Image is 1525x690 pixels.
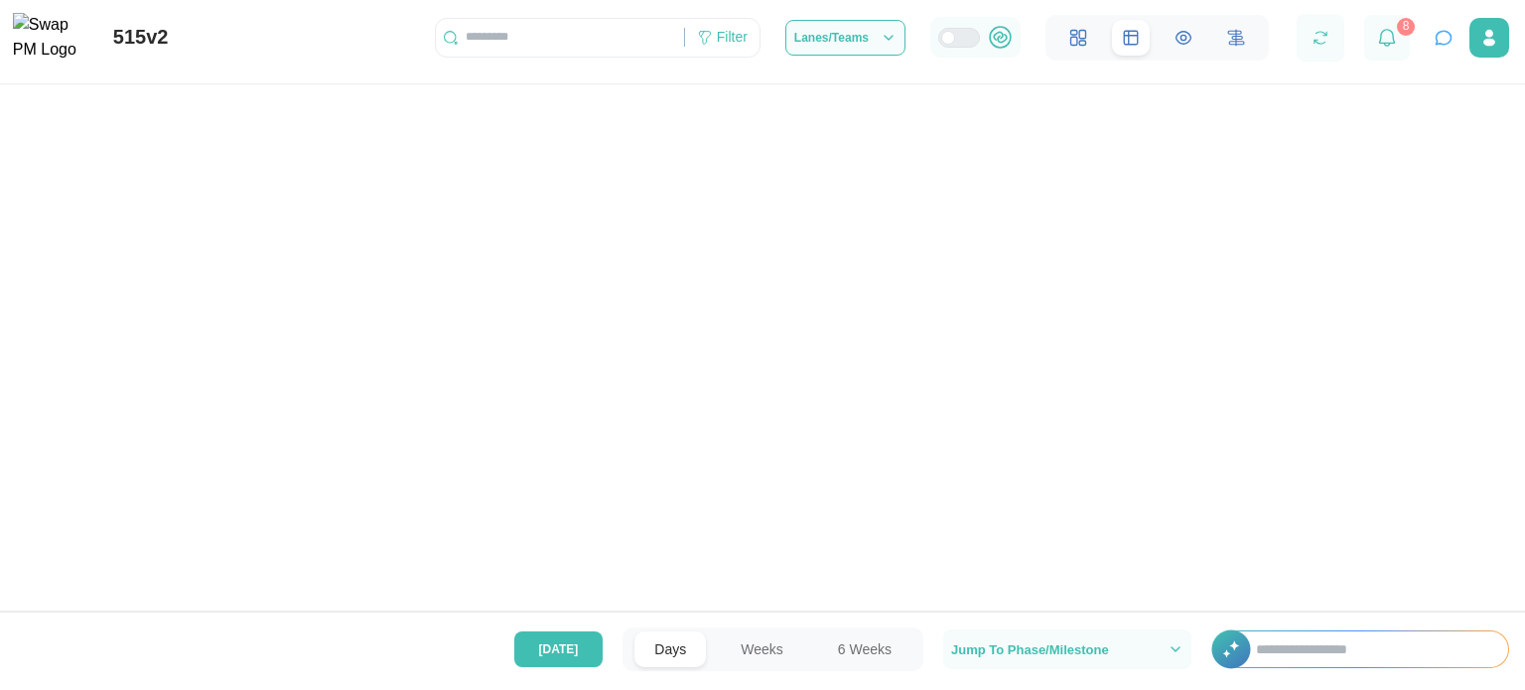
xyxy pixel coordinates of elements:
button: Jump To Phase/Milestone [943,629,1191,669]
span: [DATE] [539,632,579,666]
button: Lanes/Teams [785,20,905,56]
span: Lanes/Teams [794,32,869,44]
button: Weeks [721,631,803,667]
button: 6 Weeks [818,631,911,667]
button: [DATE] [514,631,604,667]
button: Open project assistant [1430,24,1457,52]
span: Jump To Phase/Milestone [951,643,1109,656]
div: 8 [1397,18,1415,36]
button: Refresh Grid [1307,24,1334,52]
div: Filter [717,27,748,49]
button: Days [634,631,706,667]
div: 515v2 [113,22,169,53]
img: Swap PM Logo [13,13,93,63]
div: + [1211,630,1509,668]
